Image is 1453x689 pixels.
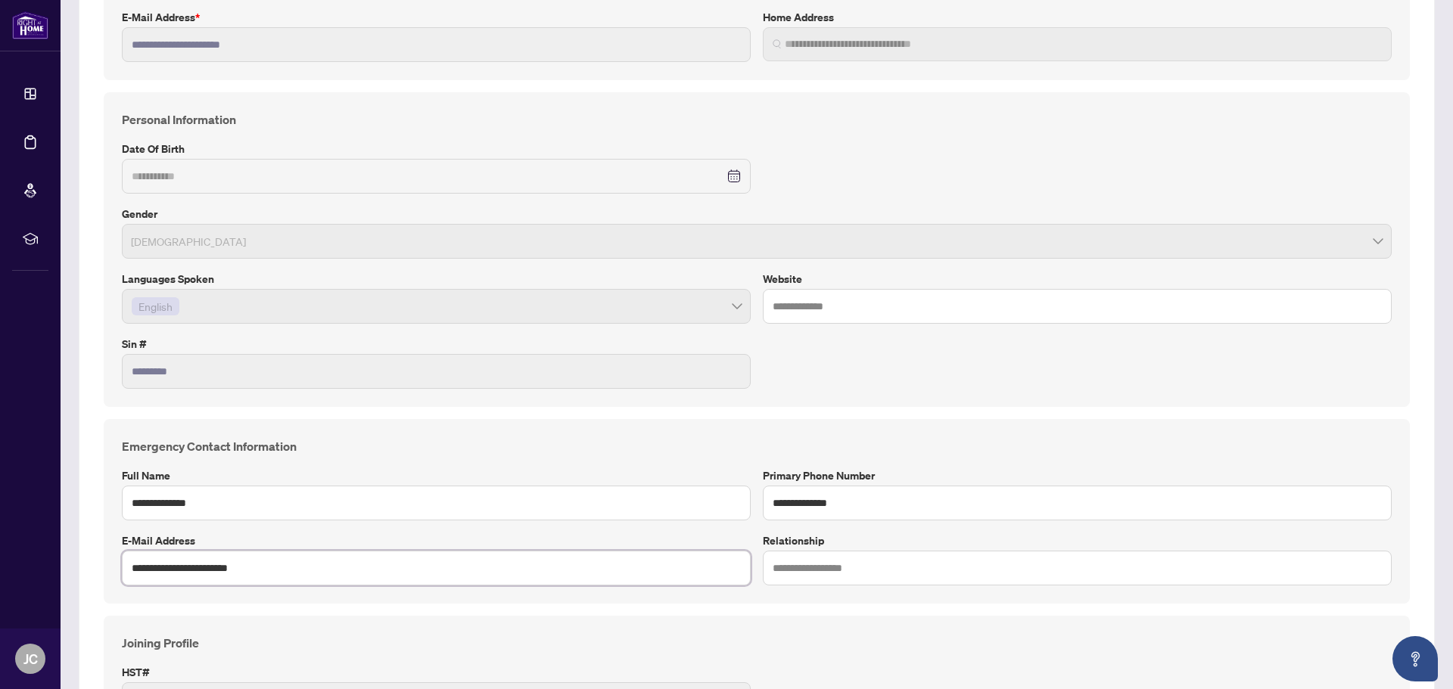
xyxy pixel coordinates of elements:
label: Gender [122,206,1392,222]
span: English [132,297,179,315]
label: Sin # [122,336,751,352]
img: logo [12,11,48,39]
img: search_icon [773,39,782,48]
label: Date of Birth [122,141,751,157]
h4: Joining Profile [122,634,1392,652]
label: Primary Phone Number [763,467,1392,484]
h4: Emergency Contact Information [122,437,1392,455]
span: JC [23,648,38,669]
button: Open asap [1392,636,1438,681]
h4: Personal Information [122,110,1392,129]
label: Relationship [763,532,1392,549]
label: E-mail Address [122,9,751,26]
label: Languages spoken [122,271,751,287]
label: HST# [122,664,751,681]
label: Website [763,271,1392,287]
label: E-mail Address [122,532,751,549]
span: Female [131,227,1383,256]
span: English [138,298,173,315]
label: Home Address [763,9,1392,26]
label: Full Name [122,467,751,484]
